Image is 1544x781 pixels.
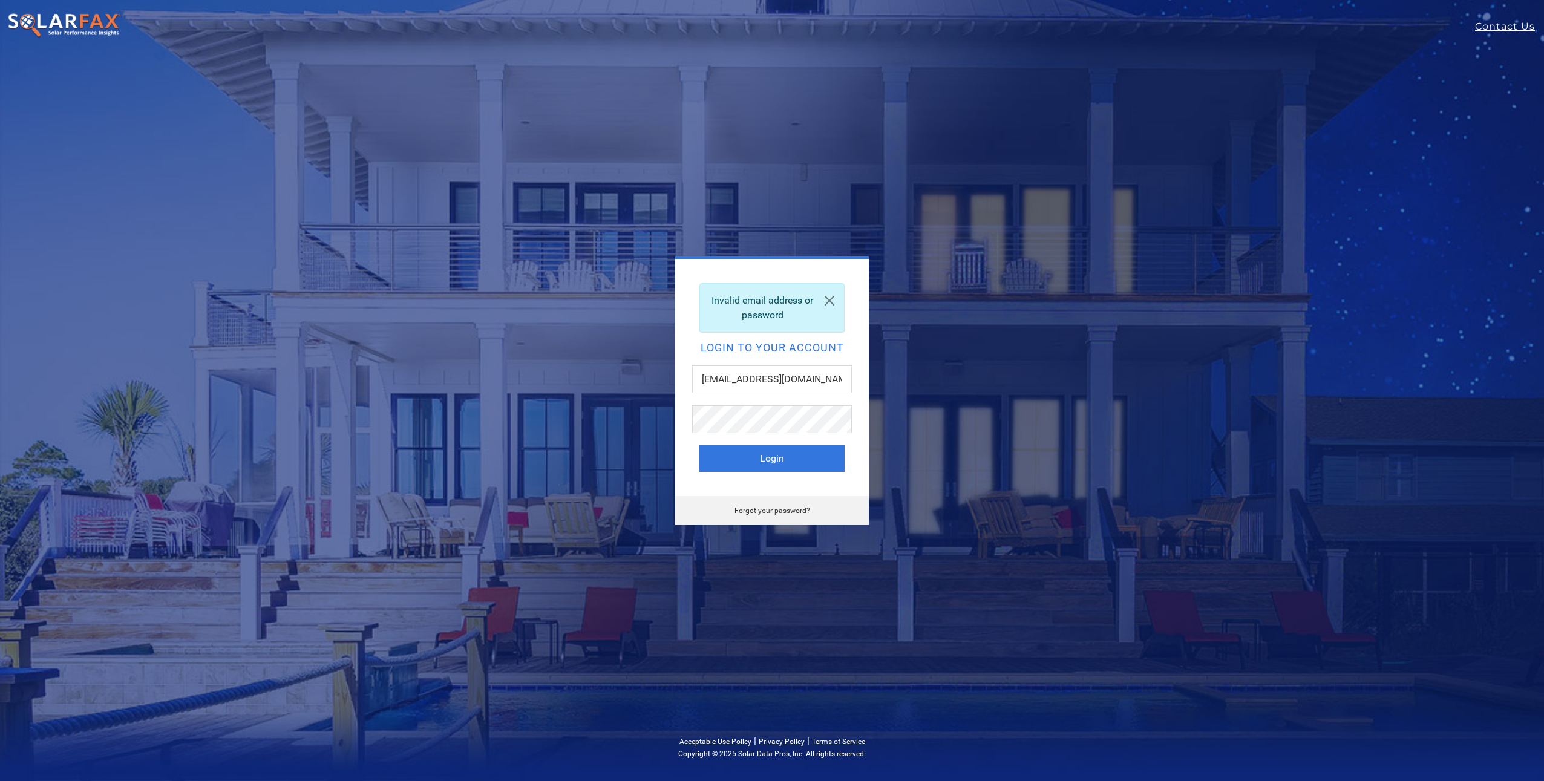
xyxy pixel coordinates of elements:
[812,737,865,746] a: Terms of Service
[699,445,845,472] button: Login
[807,735,810,747] span: |
[7,13,121,38] img: SolarFax
[699,283,845,333] div: Invalid email address or password
[754,735,756,747] span: |
[699,342,845,353] h2: Login to your account
[759,737,805,746] a: Privacy Policy
[734,506,810,515] a: Forgot your password?
[1475,19,1544,34] a: Contact Us
[815,284,844,318] a: Close
[679,737,751,746] a: Acceptable Use Policy
[692,365,852,393] input: Email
